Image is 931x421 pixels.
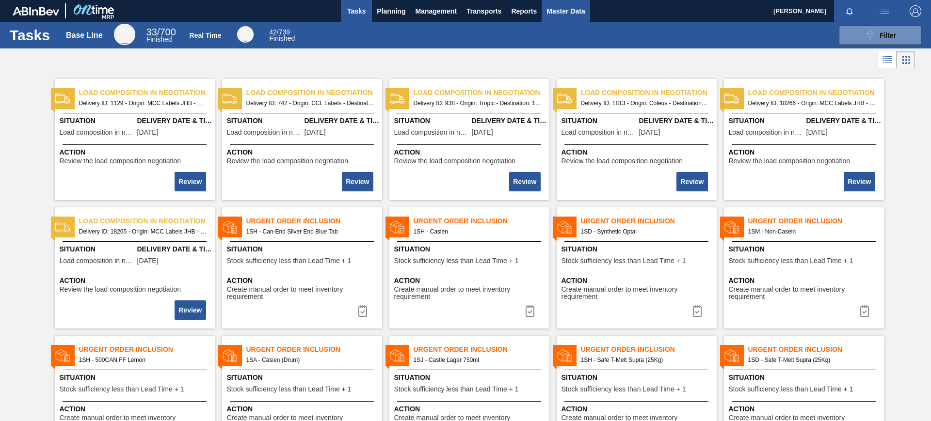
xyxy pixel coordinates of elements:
span: Load composition in negotiation [394,129,469,136]
div: Base Line [146,28,176,43]
span: 03/13/2023, [472,129,493,136]
span: Situation [729,373,882,383]
button: Review [175,172,206,191]
img: status [223,220,237,234]
div: Complete task: 2192150 [518,301,542,321]
span: 1SJ - Castle Lager 750ml [414,355,542,365]
span: 06/02/2023, [639,129,660,136]
span: Delivery Date & Time [639,116,714,126]
span: Stock sufficiency less than Lead Time + 1 [60,386,184,393]
span: Situation [562,373,714,383]
span: Stock sufficiency less than Lead Time + 1 [729,386,853,393]
span: 1SH - Casien [414,226,542,237]
span: Load composition in negotiation [60,129,135,136]
span: Management [415,5,457,17]
div: Complete task: 2192193 [343,171,374,192]
img: Logout [910,5,921,17]
span: Stock sufficiency less than Lead Time + 1 [394,386,519,393]
span: Action [562,276,714,286]
span: Action [394,276,547,286]
span: Action [394,147,547,157]
span: Delivery Date & Time [472,116,547,126]
span: 1SD - Safe T-Melt Supra (25Kg) [748,355,876,365]
span: Situation [562,244,714,254]
span: Urgent Order Inclusion [246,344,382,355]
span: Action [562,147,714,157]
span: Delivery ID: 1129 - Origin: MCC Labels JHB - Destination: 1SD [79,98,207,109]
span: Action [60,276,212,286]
span: 01/27/2023, [305,129,326,136]
span: Action [60,404,212,414]
div: Real Time [237,26,254,43]
img: icon-task complete [691,305,703,317]
span: Load composition in negotiation [79,216,215,226]
span: Stock sufficiency less than Lead Time + 1 [562,257,686,265]
span: Finished [269,34,295,42]
div: Real Time [190,31,222,39]
span: 08/16/2025, [137,257,159,265]
span: Review the load composition negotiation [60,157,181,165]
span: Action [60,147,212,157]
div: Complete task: 2192197 [176,299,207,321]
div: Complete task: 2192192 [176,171,207,192]
button: icon-task complete [853,301,876,321]
img: status [724,348,739,363]
img: status [390,220,404,234]
span: Delivery Date & Time [305,116,380,126]
div: Complete task: 2192195 [677,171,708,192]
button: Review [844,172,875,191]
span: Urgent Order Inclusion [581,344,717,355]
span: Load composition in negotiation [414,88,549,98]
span: Situation [227,244,380,254]
div: Base Line [66,31,103,40]
span: Master Data [546,5,585,17]
span: Delivery ID: 18266 - Origin: MCC Labels JHB - Destination: 1SD [748,98,876,109]
span: Stock sufficiency less than Lead Time + 1 [394,257,519,265]
span: Create manual order to meet inventory requirement [394,286,547,301]
img: icon-task complete [859,305,870,317]
span: Situation [60,373,212,383]
span: 1SH - Can-End Silver End Blue Tab [246,226,374,237]
span: Situation [729,116,804,126]
span: Review the load composition negotiation [729,157,851,165]
span: Finished [146,35,172,43]
span: Create manual order to meet inventory requirement [227,286,380,301]
span: Stock sufficiency less than Lead Time + 1 [227,257,352,265]
span: Tasks [346,5,367,17]
span: Create manual order to meet inventory requirement [562,286,714,301]
span: Stock sufficiency less than Lead Time + 1 [227,386,352,393]
span: Situation [394,373,547,383]
div: Complete task: 2192194 [510,171,541,192]
span: Load composition in negotiation [79,88,215,98]
div: Base Line [114,24,135,45]
img: status [55,348,70,363]
img: status [223,92,237,106]
div: Real Time [269,29,295,42]
span: Load composition in negotiation [562,129,637,136]
img: icon-task complete [524,305,536,317]
span: Load composition in negotiation [581,88,717,98]
span: Stock sufficiency less than Lead Time + 1 [562,386,686,393]
button: Review [509,172,540,191]
span: Situation [394,116,469,126]
img: status [55,220,70,234]
img: status [557,348,572,363]
span: 03/31/2023, [137,129,159,136]
span: Delivery Date & Time [137,244,212,254]
span: Review the load composition negotiation [562,157,683,165]
img: status [390,348,404,363]
span: Urgent Order Inclusion [748,216,884,226]
span: 1SD - Synthetic Optal [581,226,709,237]
span: Urgent Order Inclusion [79,344,215,355]
span: 1SM - Non-Casein [748,226,876,237]
span: Situation [394,244,547,254]
span: Action [562,404,714,414]
img: status [390,92,404,106]
img: status [223,348,237,363]
img: icon-task complete [357,305,369,317]
h1: Tasks [10,30,52,41]
span: Delivery ID: 18265 - Origin: MCC Labels JHB - Destination: 1SD [79,226,207,237]
span: Load composition in negotiation [729,129,804,136]
span: Situation [60,116,135,126]
span: Situation [227,373,380,383]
